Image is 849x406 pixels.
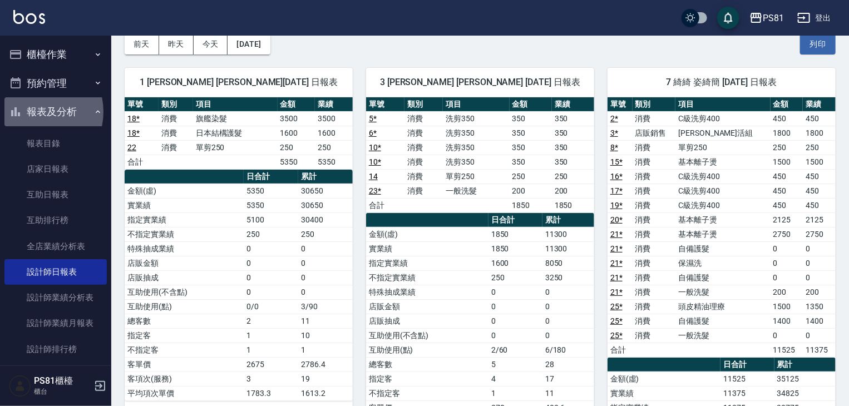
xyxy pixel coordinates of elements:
[771,285,803,299] td: 200
[675,241,770,256] td: 自備護髮
[803,155,836,169] td: 1500
[771,256,803,270] td: 0
[298,270,353,285] td: 0
[675,328,770,343] td: 一般洗髮
[138,77,339,88] span: 1 [PERSON_NAME] [PERSON_NAME][DATE] 日報表
[803,270,836,285] td: 0
[803,328,836,343] td: 0
[244,314,298,328] td: 2
[633,241,676,256] td: 消費
[510,126,552,140] td: 350
[488,285,542,299] td: 0
[803,212,836,227] td: 2125
[4,131,107,156] a: 報表目錄
[608,372,720,386] td: 金額(虛)
[125,256,244,270] td: 店販金額
[298,256,353,270] td: 0
[366,299,488,314] td: 店販金額
[159,97,192,112] th: 類別
[125,212,244,227] td: 指定實業績
[675,169,770,184] td: C級洗剪400
[244,299,298,314] td: 0/0
[510,140,552,155] td: 350
[488,328,542,343] td: 0
[404,140,443,155] td: 消費
[244,170,298,184] th: 日合計
[633,126,676,140] td: 店販銷售
[510,97,552,112] th: 金額
[159,111,192,126] td: 消費
[771,184,803,198] td: 450
[803,198,836,212] td: 450
[675,256,770,270] td: 保濕洗
[443,169,510,184] td: 單剪250
[675,111,770,126] td: C級洗剪400
[771,227,803,241] td: 2750
[552,169,594,184] td: 250
[369,172,378,181] a: 14
[675,299,770,314] td: 頭皮精油理療
[13,10,45,24] img: Logo
[675,270,770,285] td: 自備護髮
[552,155,594,169] td: 350
[125,386,244,400] td: 平均項次單價
[793,8,836,28] button: 登出
[675,155,770,169] td: 基本離子燙
[675,227,770,241] td: 基本離子燙
[366,386,488,400] td: 不指定客
[125,299,244,314] td: 互助使用(點)
[244,372,298,386] td: 3
[488,227,542,241] td: 1850
[633,299,676,314] td: 消費
[193,97,278,112] th: 項目
[542,241,594,256] td: 11300
[803,140,836,155] td: 250
[315,97,353,112] th: 業績
[542,343,594,357] td: 6/180
[542,328,594,343] td: 0
[4,69,107,98] button: 預約管理
[127,143,136,152] a: 22
[125,343,244,357] td: 不指定客
[278,126,315,140] td: 1600
[298,285,353,299] td: 0
[552,184,594,198] td: 200
[125,372,244,386] td: 客項次(服務)
[633,169,676,184] td: 消費
[125,155,159,169] td: 合計
[803,97,836,112] th: 業績
[803,126,836,140] td: 1800
[803,314,836,328] td: 1400
[633,111,676,126] td: 消費
[552,111,594,126] td: 350
[34,387,91,397] p: 櫃台
[366,314,488,328] td: 店販抽成
[278,140,315,155] td: 250
[244,328,298,343] td: 1
[542,227,594,241] td: 11300
[488,343,542,357] td: 2/60
[675,140,770,155] td: 單剪250
[4,336,107,362] a: 設計師排行榜
[194,34,228,55] button: 今天
[366,285,488,299] td: 特殊抽成業績
[443,140,510,155] td: 洗剪350
[633,328,676,343] td: 消費
[542,386,594,400] td: 11
[125,34,159,55] button: 前天
[675,184,770,198] td: C級洗剪400
[552,97,594,112] th: 業績
[159,126,192,140] td: 消費
[125,170,353,401] table: a dense table
[633,227,676,241] td: 消費
[366,97,594,213] table: a dense table
[366,357,488,372] td: 總客數
[4,259,107,285] a: 設計師日報表
[510,184,552,198] td: 200
[542,299,594,314] td: 0
[298,227,353,241] td: 250
[488,357,542,372] td: 5
[552,126,594,140] td: 350
[443,97,510,112] th: 項目
[379,77,581,88] span: 3 [PERSON_NAME] [PERSON_NAME] [DATE] 日報表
